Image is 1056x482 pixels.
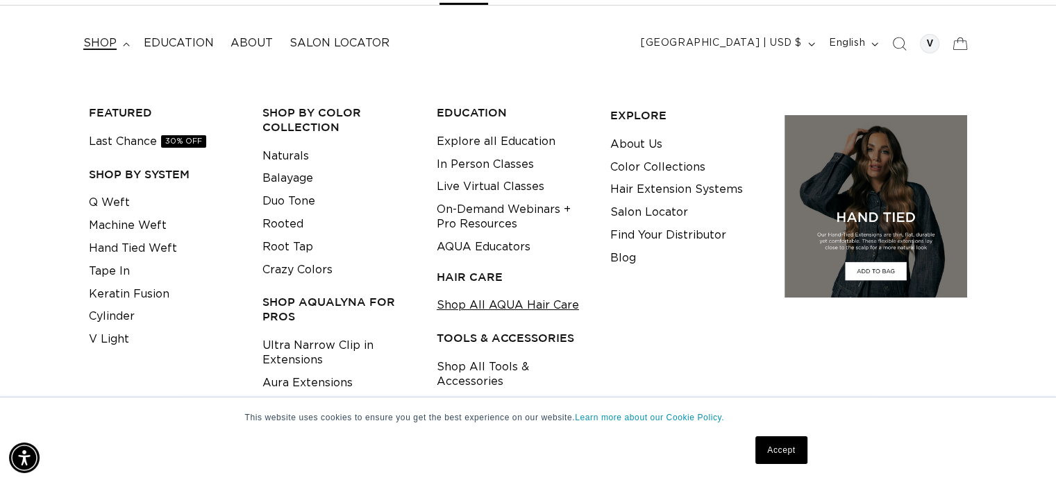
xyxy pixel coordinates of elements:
a: Machine Weft [89,214,167,237]
button: [GEOGRAPHIC_DATA] | USD $ [632,31,821,57]
p: This website uses cookies to ensure you get the best experience on our website. [245,411,812,424]
summary: shop [75,28,135,59]
a: AQUA Educators [437,236,530,259]
a: Ponytail Extensions [262,394,371,417]
iframe: Chat Widget [987,415,1056,482]
a: Shop All AQUA Hair Care [437,294,579,317]
a: About Us [610,133,662,156]
a: Naturals [262,145,309,168]
a: V Light [89,328,129,351]
a: Learn more about our Cookie Policy. [575,413,724,422]
h3: Shop AquaLyna for Pros [262,295,414,324]
a: Accept [755,436,807,464]
a: Live Virtual Classes [437,175,544,198]
a: Salon Locator [610,201,688,224]
a: Keratin Fusion [89,283,169,306]
button: English [821,31,884,57]
a: Aura Extensions [262,372,353,395]
a: Last Chance30% OFF [89,130,206,153]
a: Color Collections [610,156,705,179]
a: In Person Classes [437,153,534,176]
h3: EXPLORE [610,108,762,123]
a: Q Weft [89,191,130,214]
a: About [222,28,281,59]
a: Blog [610,247,636,270]
a: Hand Tied Weft [89,237,177,260]
a: Ultra Narrow Clip in Extensions [262,334,414,372]
div: Accessibility Menu [9,442,40,473]
a: Rooted [262,213,303,236]
a: Crazy Colors [262,259,333,282]
a: Root Tap [262,236,313,259]
h3: HAIR CARE [437,270,589,284]
a: Explore all Education [437,130,555,153]
a: Education [135,28,222,59]
summary: Search [884,28,914,59]
h3: Shop by Color Collection [262,105,414,135]
a: Hair Extension Systems [610,178,743,201]
a: Tape In [89,260,130,283]
a: Balayage [262,167,313,190]
h3: EDUCATION [437,105,589,120]
span: About [231,36,273,51]
a: Duo Tone [262,190,315,213]
a: Shop All Tools & Accessories [437,356,589,393]
h3: FEATURED [89,105,241,120]
span: English [829,36,865,51]
h3: TOOLS & ACCESSORIES [437,331,589,345]
span: shop [83,36,117,51]
h3: SHOP BY SYSTEM [89,167,241,182]
span: 30% OFF [161,135,206,148]
span: Salon Locator [290,36,389,51]
span: [GEOGRAPHIC_DATA] | USD $ [641,36,802,51]
a: On-Demand Webinars + Pro Resources [437,198,589,236]
a: Cylinder [89,305,135,328]
span: Education [144,36,214,51]
a: Salon Locator [281,28,398,59]
a: Find Your Distributor [610,224,726,247]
